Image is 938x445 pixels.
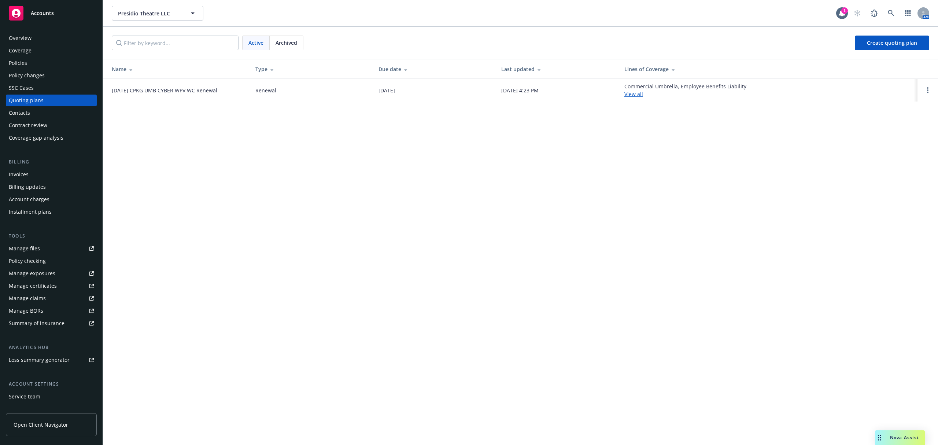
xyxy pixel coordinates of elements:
a: Overview [6,32,97,44]
a: Switch app [901,6,915,21]
div: Renewal [255,87,276,94]
div: Loss summary generator [9,354,70,366]
a: Contract review [6,119,97,131]
span: Nova Assist [890,434,919,441]
a: Report a Bug [867,6,882,21]
a: Manage certificates [6,280,97,292]
a: Manage BORs [6,305,97,317]
a: Service team [6,391,97,402]
a: Billing updates [6,181,97,193]
div: Policy changes [9,70,45,81]
a: Manage claims [6,293,97,304]
span: Accounts [31,10,54,16]
a: Policy changes [6,70,97,81]
input: Filter by keyword... [112,36,239,50]
a: Installment plans [6,206,97,218]
div: Lines of Coverage [624,65,912,73]
div: Invoices [9,169,29,180]
span: Archived [276,39,297,47]
div: Summary of insurance [9,317,64,329]
a: Loss summary generator [6,354,97,366]
div: Last updated [501,65,613,73]
div: Billing [6,158,97,166]
a: Create quoting plan [855,36,929,50]
div: Policies [9,57,27,69]
a: SSC Cases [6,82,97,94]
button: Nova Assist [875,430,925,445]
div: Contacts [9,107,30,119]
div: SSC Cases [9,82,34,94]
a: View all [624,91,643,98]
div: Billing updates [9,181,46,193]
div: Manage exposures [9,268,55,279]
div: Manage claims [9,293,46,304]
a: Policies [6,57,97,69]
div: Policy checking [9,255,46,267]
div: Service team [9,391,40,402]
a: Manage exposures [6,268,97,279]
a: Sales relationships [6,403,97,415]
div: Manage BORs [9,305,43,317]
div: Installment plans [9,206,52,218]
button: Presidio Theatre LLC [112,6,203,21]
a: [DATE] CPKG UMB CYBER WPV WC Renewal [112,87,217,94]
a: Coverage [6,45,97,56]
span: Presidio Theatre LLC [118,10,181,17]
div: Sales relationships [9,403,55,415]
div: Account charges [9,194,49,205]
a: Account charges [6,194,97,205]
div: Due date [378,65,490,73]
div: Coverage [9,45,32,56]
a: Quoting plans [6,95,97,106]
a: Summary of insurance [6,317,97,329]
div: Tools [6,232,97,240]
a: Manage files [6,243,97,254]
div: Account settings [6,380,97,388]
div: Manage files [9,243,40,254]
div: Name [112,65,244,73]
div: 1 [841,7,848,14]
div: Contract review [9,119,47,131]
a: Invoices [6,169,97,180]
span: Create quoting plan [867,39,917,46]
div: Drag to move [875,430,884,445]
div: Analytics hub [6,344,97,351]
a: Open options [923,86,932,95]
div: Commercial Umbrella, Employee Benefits Liability [624,82,746,98]
div: Manage certificates [9,280,57,292]
a: Policy checking [6,255,97,267]
div: Coverage gap analysis [9,132,63,144]
div: [DATE] 4:23 PM [501,87,539,94]
a: Search [884,6,898,21]
a: Contacts [6,107,97,119]
span: Active [248,39,263,47]
a: Start snowing [850,6,865,21]
a: Coverage gap analysis [6,132,97,144]
div: [DATE] [378,87,395,94]
span: Open Client Navigator [14,421,68,429]
div: Quoting plans [9,95,44,106]
div: Type [255,65,367,73]
a: Accounts [6,3,97,23]
div: Overview [9,32,32,44]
